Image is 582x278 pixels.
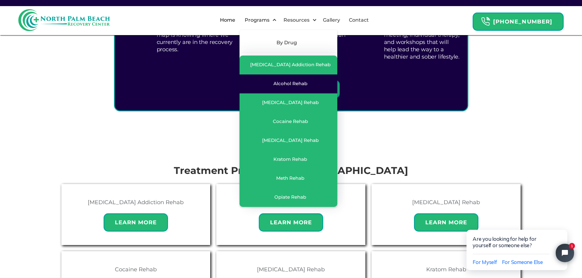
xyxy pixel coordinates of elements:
strong: Learn More [425,219,467,226]
div: Resources [278,10,318,30]
div: The first step in making a map is knowing where we currently are in the recovery process. [157,22,234,55]
a: [MEDICAL_DATA] Rehab [240,131,337,150]
a: Header Calendar Icons[PHONE_NUMBER] [473,9,564,31]
div: Programs [243,16,271,24]
a: Meth Rehab [240,169,337,188]
strong: Learn More [115,219,157,226]
h4: [MEDICAL_DATA] Rehab [257,265,325,274]
a: [MEDICAL_DATA] Addiction Rehab [240,56,337,74]
div: Meth Rehab [276,175,304,181]
div: [MEDICAL_DATA] Addiction Rehab [250,62,331,68]
a: Learn More [259,210,324,232]
a: Opiate Rehab [240,188,337,207]
a: Learn More [104,210,168,232]
div: You will attend group meeting, individual therapy, and workshops that will help lead the way to a... [384,22,461,62]
div: Cocaine Rehab [273,118,308,125]
h4: Kratom Rehab [426,265,466,274]
div: Resources [282,16,311,24]
a: Contact [345,10,372,30]
a: Learn More [414,210,479,232]
a: Alcohol Rehab [240,74,337,93]
div: Alcohol Rehab [273,81,307,87]
div: Programs [240,10,278,30]
div: Kratom Rehab [273,156,307,162]
div: By Drug [240,33,337,52]
h4: [MEDICAL_DATA] Addiction Rehab [88,197,184,207]
a: Gallery [319,10,344,30]
div: Opiate Rehab [274,194,306,200]
h4: [MEDICAL_DATA] Rehab [412,197,480,207]
nav: By Drug [240,52,337,207]
strong: Learn More [270,219,312,226]
a: [MEDICAL_DATA] Rehab [240,93,337,112]
a: Cocaine Rehab [240,112,337,131]
div: [MEDICAL_DATA] Rehab [262,99,319,106]
div: By Duration [240,52,337,72]
iframe: Tidio Chat [454,210,582,278]
h4: Cocaine Rehab [115,265,157,274]
div: By Drug [243,39,330,46]
nav: Programs [240,30,337,111]
strong: [PHONE_NUMBER] [493,18,552,25]
a: Home [216,10,239,30]
img: Header Calendar Icons [481,17,490,26]
div: [MEDICAL_DATA] Rehab [262,137,319,143]
h2: Treatment Programs In [GEOGRAPHIC_DATA] [58,163,524,178]
a: Kratom Rehab [240,150,337,169]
